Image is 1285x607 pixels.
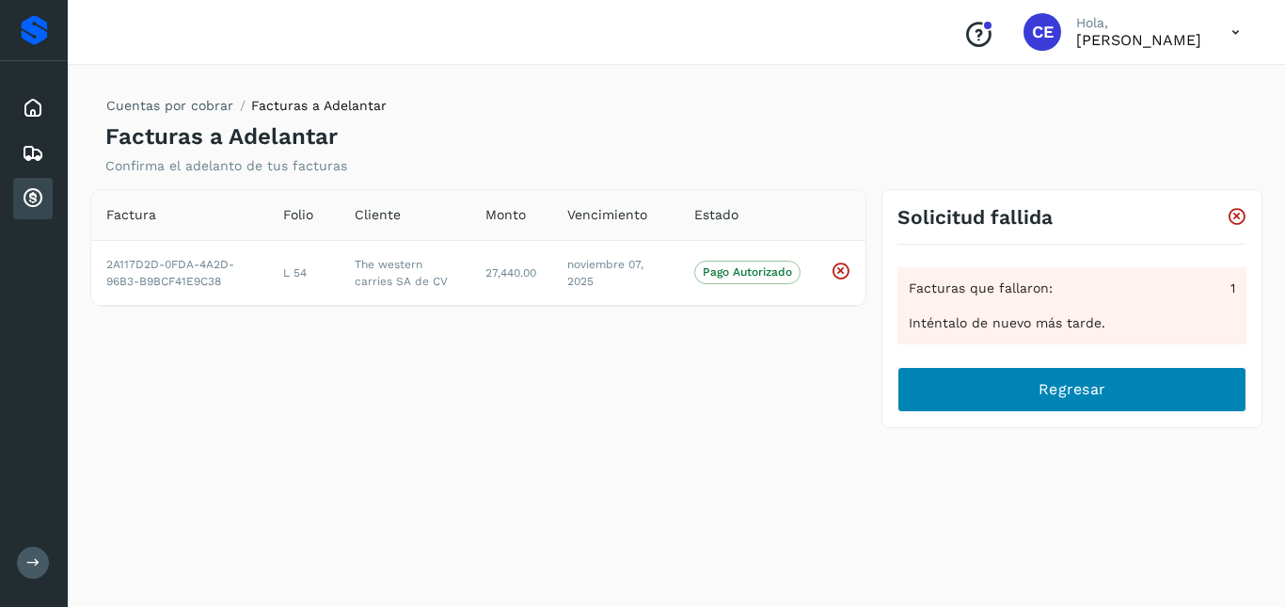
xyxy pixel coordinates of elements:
[340,240,470,305] td: The western carries SA de CV
[485,205,526,225] span: Monto
[909,313,1235,333] div: Inténtalo de nuevo más tarde.
[694,205,738,225] span: Estado
[13,88,53,129] div: Inicio
[1076,31,1201,49] p: CLAUDIA ELIZABETH SANCHEZ RAMIREZ
[13,133,53,174] div: Embarques
[355,205,401,225] span: Cliente
[13,178,53,219] div: Cuentas por cobrar
[268,240,340,305] td: L 54
[106,205,156,225] span: Factura
[897,367,1246,412] button: Regresar
[105,123,338,151] h4: Facturas a Adelantar
[106,98,233,113] a: Cuentas por cobrar
[567,205,647,225] span: Vencimiento
[909,279,1235,298] div: Facturas que fallaron:
[567,258,643,288] span: noviembre 07, 2025
[105,96,387,123] nav: breadcrumb
[1230,279,1235,298] span: 1
[91,240,268,305] td: 2A117D2D-0FDA-4A2D-96B3-B9BCF41E9C38
[1076,15,1201,31] p: Hola,
[1039,379,1105,400] span: Regresar
[485,266,536,280] span: 27,440.00
[105,158,347,174] p: Confirma el adelanto de tus facturas
[251,98,387,113] span: Facturas a Adelantar
[283,205,313,225] span: Folio
[703,265,792,279] p: Pago Autorizado
[897,205,1053,229] h3: Solicitud fallida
